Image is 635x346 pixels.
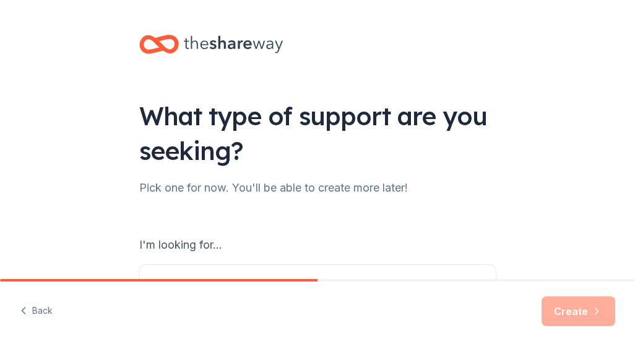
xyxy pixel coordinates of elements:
div: What type of support are you seeking? [139,99,496,168]
div: I'm looking for... [139,235,496,255]
span: donations for an event [171,277,325,297]
button: In-kinddonations for an eventFind auction and raffle items, meals, snacks, desserts, alcohol, and... [139,265,496,344]
button: Back [20,298,53,324]
div: Pick one for now. You'll be able to create more later! [139,178,496,198]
